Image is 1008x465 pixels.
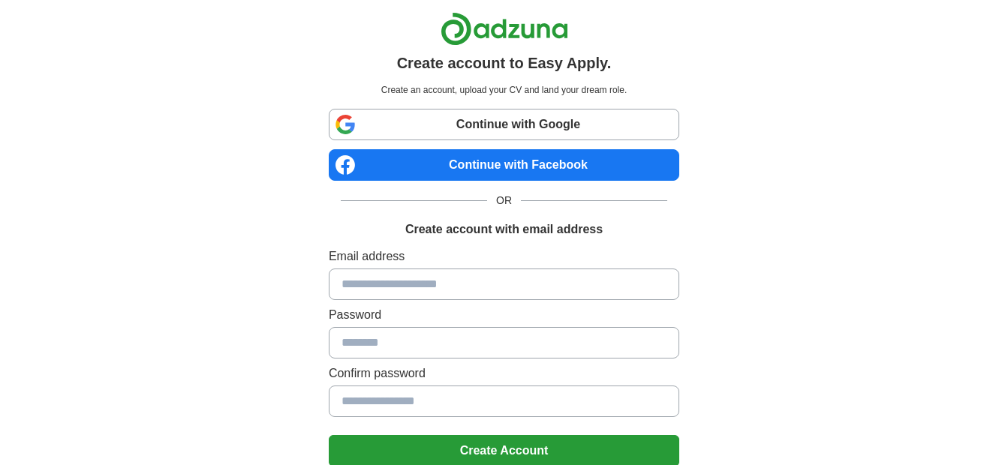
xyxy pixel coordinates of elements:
a: Continue with Google [329,109,679,140]
p: Create an account, upload your CV and land your dream role. [332,83,676,97]
a: Continue with Facebook [329,149,679,181]
img: Adzuna logo [441,12,568,46]
label: Confirm password [329,364,679,382]
h1: Create account to Easy Apply. [397,52,612,74]
span: OR [487,193,521,208]
h1: Create account with email address [405,220,603,238]
label: Email address [329,247,679,265]
label: Password [329,306,679,324]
